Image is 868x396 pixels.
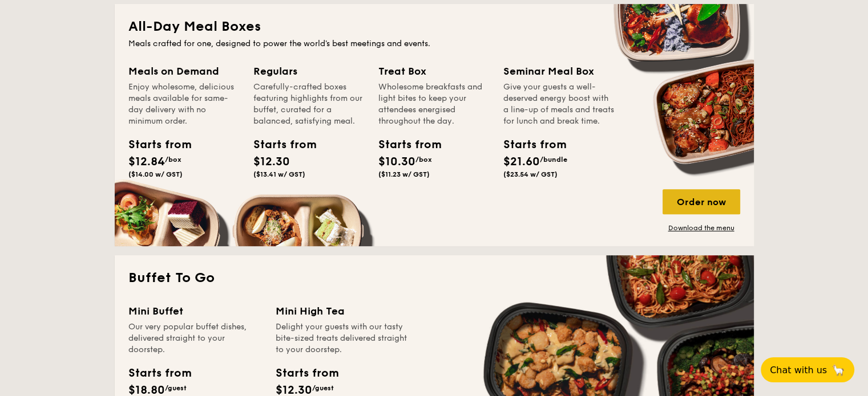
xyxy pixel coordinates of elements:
[253,170,305,178] span: ($13.41 w/ GST)
[378,170,430,178] span: ($11.23 w/ GST)
[276,321,409,356] div: Delight your guests with our tasty bite-sized treats delivered straight to your doorstep.
[503,170,558,178] span: ($23.54 w/ GST)
[128,38,740,50] div: Meals crafted for one, designed to power the world's best meetings and events.
[128,155,165,169] span: $12.84
[128,170,183,178] span: ($14.00 w/ GST)
[128,63,240,79] div: Meals on Demand
[253,81,365,127] div: Carefully-crafted boxes featuring highlights from our buffet, curated for a balanced, satisfying ...
[253,63,365,79] div: Regulars
[253,155,290,169] span: $12.30
[415,156,432,164] span: /box
[128,269,740,287] h2: Buffet To Go
[831,364,845,377] span: 🦙
[503,63,615,79] div: Seminar Meal Box
[663,223,740,232] a: Download the menu
[165,384,187,392] span: /guest
[165,156,181,164] span: /box
[663,189,740,214] div: Order now
[503,81,615,127] div: Give your guests a well-deserved energy boost with a line-up of meals and treats for lunch and br...
[128,303,262,319] div: Mini Buffet
[128,136,180,153] div: Starts from
[276,303,409,319] div: Mini High Tea
[128,321,262,356] div: Our very popular buffet dishes, delivered straight to your doorstep.
[503,155,540,169] span: $21.60
[770,365,827,375] span: Chat with us
[312,384,334,392] span: /guest
[276,365,338,382] div: Starts from
[540,156,567,164] span: /bundle
[378,63,490,79] div: Treat Box
[128,18,740,36] h2: All-Day Meal Boxes
[503,136,555,153] div: Starts from
[761,357,854,382] button: Chat with us🦙
[253,136,305,153] div: Starts from
[378,136,430,153] div: Starts from
[378,81,490,127] div: Wholesome breakfasts and light bites to keep your attendees energised throughout the day.
[128,365,191,382] div: Starts from
[378,155,415,169] span: $10.30
[128,81,240,127] div: Enjoy wholesome, delicious meals available for same-day delivery with no minimum order.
